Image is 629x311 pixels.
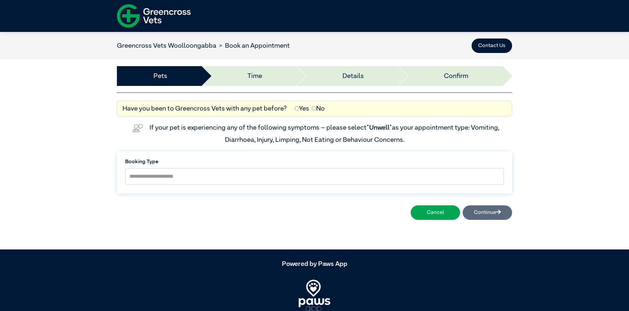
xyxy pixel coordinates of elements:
[472,39,512,53] button: Contact Us
[216,41,290,51] li: Book an Appointment
[367,124,392,131] span: “Unwell”
[125,158,504,166] label: Booking Type
[117,260,512,268] h5: Powered by Paws App
[150,124,501,143] label: If your pet is experiencing any of the following symptoms – please select as your appointment typ...
[117,2,191,30] img: f-logo
[295,106,299,111] input: Yes
[312,104,325,114] label: No
[312,106,316,111] input: No
[295,104,309,114] label: Yes
[117,41,290,51] nav: breadcrumb
[130,122,146,135] img: vet
[117,42,216,49] a: Greencross Vets Woolloongabba
[153,71,167,81] a: Pets
[411,205,460,220] button: Cancel
[123,104,287,114] label: Have you been to Greencross Vets with any pet before?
